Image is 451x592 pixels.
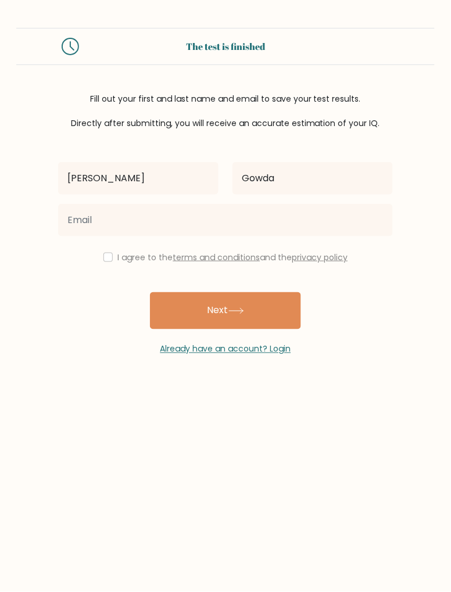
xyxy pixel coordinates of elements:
a: Already have an account? Login [160,343,291,355]
label: I agree to the and the [118,252,348,263]
button: Next [150,292,301,329]
input: First name [58,162,219,195]
a: privacy policy [292,252,348,263]
div: The test is finished [93,40,358,53]
a: terms and conditions [173,252,260,263]
input: Last name [232,162,393,195]
input: Email [58,204,393,236]
div: Fill out your first and last name and email to save your test results. Directly after submitting,... [16,93,435,130]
